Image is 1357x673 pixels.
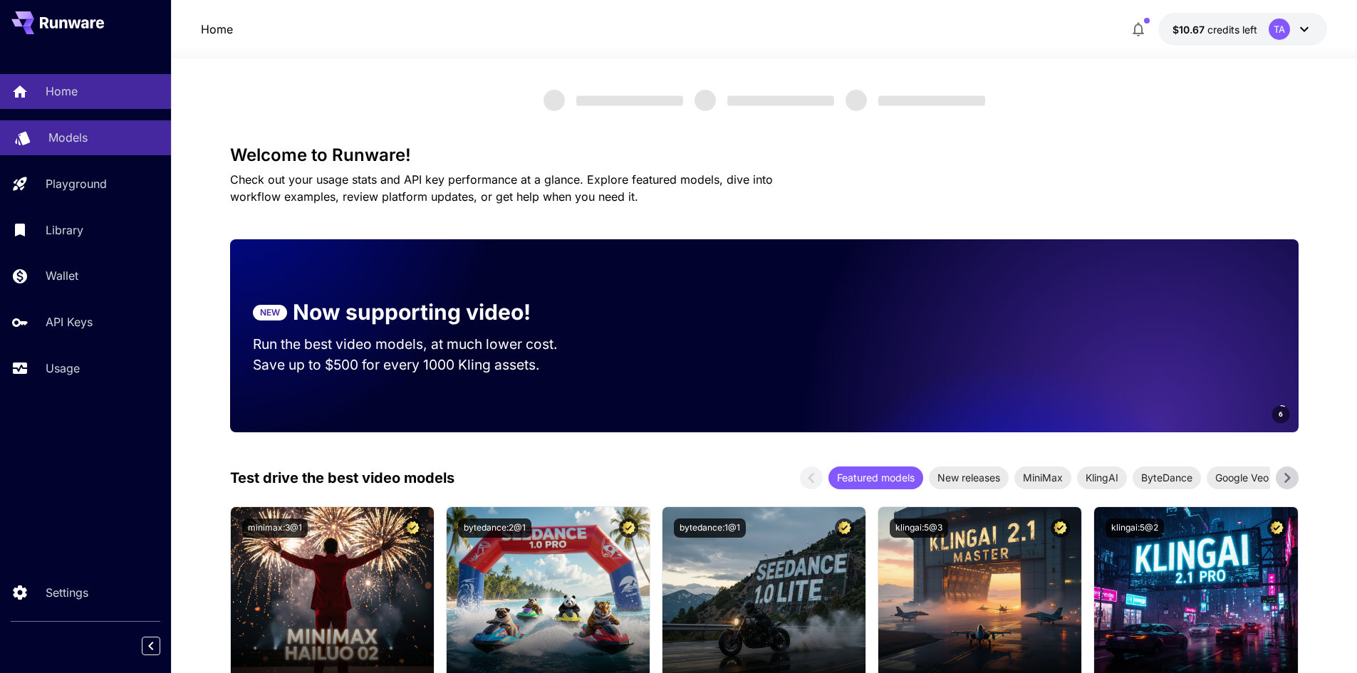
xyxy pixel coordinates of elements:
span: ByteDance [1133,470,1201,485]
p: Home [46,83,78,100]
div: Featured models [828,466,923,489]
button: bytedance:1@1 [674,518,746,538]
div: TA [1269,19,1290,40]
button: Collapse sidebar [142,637,160,655]
button: Certified Model – Vetted for best performance and includes a commercial license. [1267,518,1286,538]
button: klingai:5@2 [1106,518,1164,538]
span: Check out your usage stats and API key performance at a glance. Explore featured models, dive int... [230,172,773,204]
div: MiniMax [1014,466,1071,489]
p: Now supporting video! [293,296,531,328]
span: New releases [929,470,1009,485]
a: Home [201,21,233,38]
button: minimax:3@1 [242,518,308,538]
p: Usage [46,360,80,377]
p: API Keys [46,313,93,330]
span: MiniMax [1014,470,1071,485]
span: Featured models [828,470,923,485]
p: Playground [46,175,107,192]
div: New releases [929,466,1009,489]
div: $10.67378 [1173,22,1257,37]
button: Certified Model – Vetted for best performance and includes a commercial license. [1051,518,1070,538]
button: Certified Model – Vetted for best performance and includes a commercial license. [619,518,638,538]
button: $10.67378TA [1158,13,1327,46]
p: Save up to $500 for every 1000 Kling assets. [253,355,585,375]
p: Models [48,129,88,146]
nav: breadcrumb [201,21,233,38]
p: Library [46,221,83,239]
div: ByteDance [1133,466,1201,489]
span: Google Veo [1207,470,1277,485]
span: $10.67 [1173,24,1207,36]
p: Test drive the best video models [230,467,454,489]
button: Certified Model – Vetted for best performance and includes a commercial license. [835,518,854,538]
div: Google Veo [1207,466,1277,489]
span: credits left [1207,24,1257,36]
span: KlingAI [1077,470,1127,485]
button: Certified Model – Vetted for best performance and includes a commercial license. [403,518,422,538]
button: bytedance:2@1 [458,518,531,538]
span: 6 [1279,409,1283,419]
h3: Welcome to Runware! [230,145,1299,165]
p: Wallet [46,267,78,284]
div: KlingAI [1077,466,1127,489]
div: Collapse sidebar [152,633,171,659]
p: Run the best video models, at much lower cost. [253,334,585,355]
button: klingai:5@3 [890,518,948,538]
p: Settings [46,584,88,601]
